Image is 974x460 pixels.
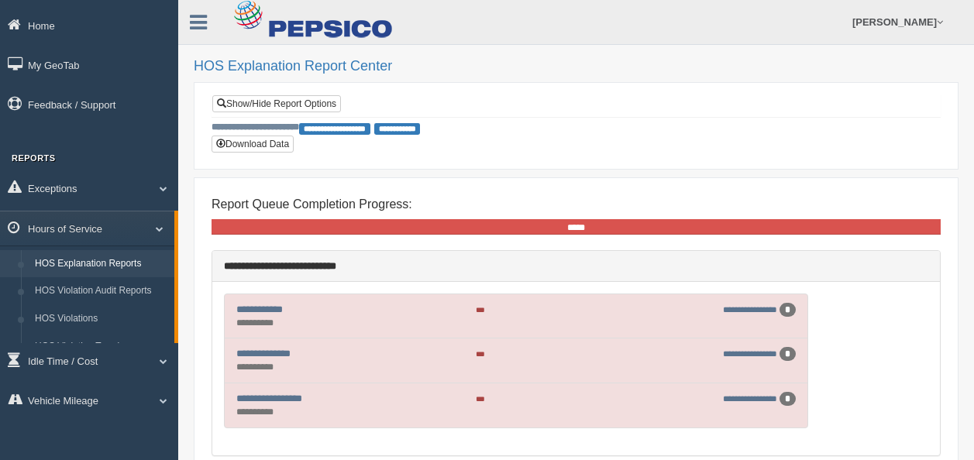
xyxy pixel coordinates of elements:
button: Download Data [212,136,294,153]
a: Show/Hide Report Options [212,95,341,112]
h2: HOS Explanation Report Center [194,59,959,74]
h4: Report Queue Completion Progress: [212,197,941,211]
a: HOS Explanation Reports [28,250,174,278]
a: HOS Violation Trend [28,333,174,361]
a: HOS Violations [28,305,174,333]
a: HOS Violation Audit Reports [28,277,174,305]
